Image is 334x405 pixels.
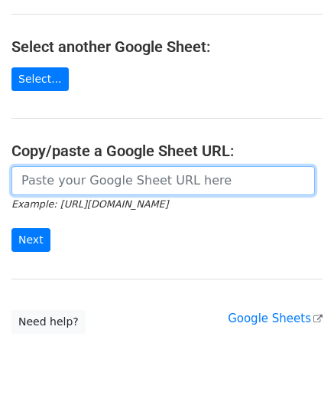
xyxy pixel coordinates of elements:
[11,198,168,210] small: Example: [URL][DOMAIN_NAME]
[258,332,334,405] iframe: Chat Widget
[11,142,323,160] h4: Copy/paste a Google Sheet URL:
[11,38,323,56] h4: Select another Google Sheet:
[228,312,323,325] a: Google Sheets
[11,67,69,91] a: Select...
[11,166,315,195] input: Paste your Google Sheet URL here
[11,228,50,252] input: Next
[11,310,86,334] a: Need help?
